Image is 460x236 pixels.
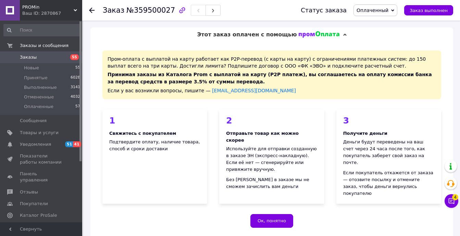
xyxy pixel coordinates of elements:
span: Сообщения [20,118,47,124]
span: Показатели работы компании [20,153,63,165]
span: 3141 [71,84,80,91]
span: 57 [75,104,80,110]
span: Покупатели [20,201,48,207]
span: Отмененные [24,94,54,100]
div: Используйте для отправки созданную в заказе ЭН (экспресс-накладную). Если её нет — сгенерируйте и... [226,145,317,173]
span: Оплаченные [24,104,53,110]
div: Если у вас возникли вопросы, пишите — [108,87,436,94]
span: Принятые [24,75,48,81]
span: Оплаченный [357,8,388,13]
button: Чат с покупателем4 [445,194,458,208]
span: PROMin [22,4,74,10]
span: 6028 [71,75,80,81]
button: Заказ выполнен [404,5,453,15]
span: 41 [73,141,81,147]
span: Ок, понятно [258,218,286,223]
div: Подтвердите оплату, наличие товара, способ и сроки доставки [109,139,200,152]
span: 4 [452,194,458,200]
div: 1 [109,116,200,125]
input: Поиск [3,24,81,36]
span: Каталог ProSale [20,212,57,219]
span: Новые [24,65,39,71]
span: Заказ выполнен [410,8,448,13]
span: 51 [65,141,73,147]
a: [EMAIL_ADDRESS][DOMAIN_NAME] [212,88,296,93]
span: №359500027 [126,6,175,14]
button: Ок, понятно [250,214,293,228]
div: Если покупатель откажется от заказа — отозвите посылку и отмените заказ, чтобы деньги вернулись п... [343,169,434,197]
span: Выполненные [24,84,57,91]
b: Отправьте товар как можно скорее [226,131,299,143]
div: Статус заказа [301,7,347,14]
span: Принимая заказы из Каталога Prom с выплатой на карту (P2P платеж), вы соглашаетесь на оплату коми... [108,72,432,84]
span: Заказы и сообщения [20,43,69,49]
img: evopay logo [299,31,340,38]
div: Без [PERSON_NAME] в заказе мы не сможем зачислить вам деньги [226,176,317,190]
span: 4032 [71,94,80,100]
span: Заказ [103,6,124,14]
span: Этот заказ оплачен с помощью [197,31,297,38]
div: 3 [343,116,434,125]
b: Получите деньги [343,131,387,136]
div: Пром-оплата с выплатой на карту работает как P2P-перевод (с карты на карту) с ограничениями плате... [102,50,441,99]
span: Уведомления [20,141,51,147]
span: 55 [75,65,80,71]
span: Товары и услуги [20,130,59,136]
span: 55 [70,54,79,60]
div: Ваш ID: 2870867 [22,10,82,16]
div: Деньги будут переведены на ваш счет через 24 часа после того, как покупатель заберет свой заказ н... [343,139,434,166]
span: Отзывы [20,189,38,195]
span: Заказы [20,54,37,60]
div: 2 [226,116,317,125]
b: Свяжитесь с покупателем [109,131,176,136]
div: Вернуться назад [89,7,95,14]
span: Панель управления [20,171,63,183]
